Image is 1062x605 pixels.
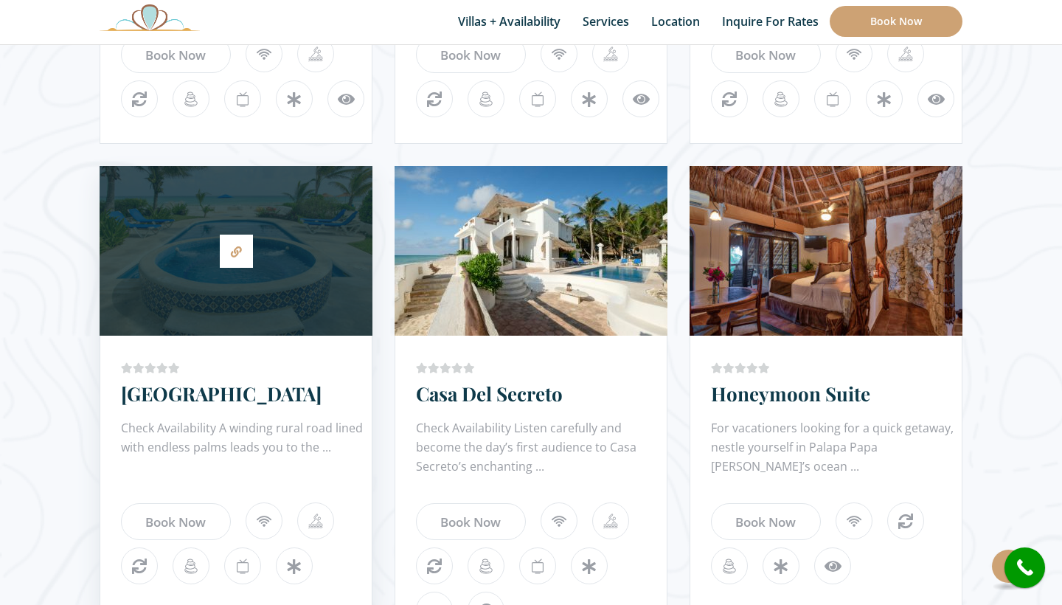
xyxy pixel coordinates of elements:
a: Book Now [830,6,962,37]
i: call [1008,551,1041,584]
a: Book Now [416,503,526,540]
a: Honeymoon Suite [711,381,870,407]
img: Awesome Logo [100,4,200,31]
a: [GEOGRAPHIC_DATA] [121,381,322,407]
a: Book Now [416,36,526,73]
a: Book Now [711,36,821,73]
a: call [1004,547,1045,588]
a: Book Now [711,503,821,540]
a: Book Now [121,503,231,540]
div: Check Availability A winding rural road lined with endless palms leads you to the ... [121,418,372,477]
a: Book Now [121,36,231,73]
a: Casa Del Secreto [416,381,563,407]
div: For vacationers looking for a quick getaway, nestle yourself in Palapa Papa [PERSON_NAME]’s ocean... [711,418,962,477]
div: Check Availability Listen carefully and become the day’s first audience to Casa Secreto’s enchant... [416,418,667,477]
